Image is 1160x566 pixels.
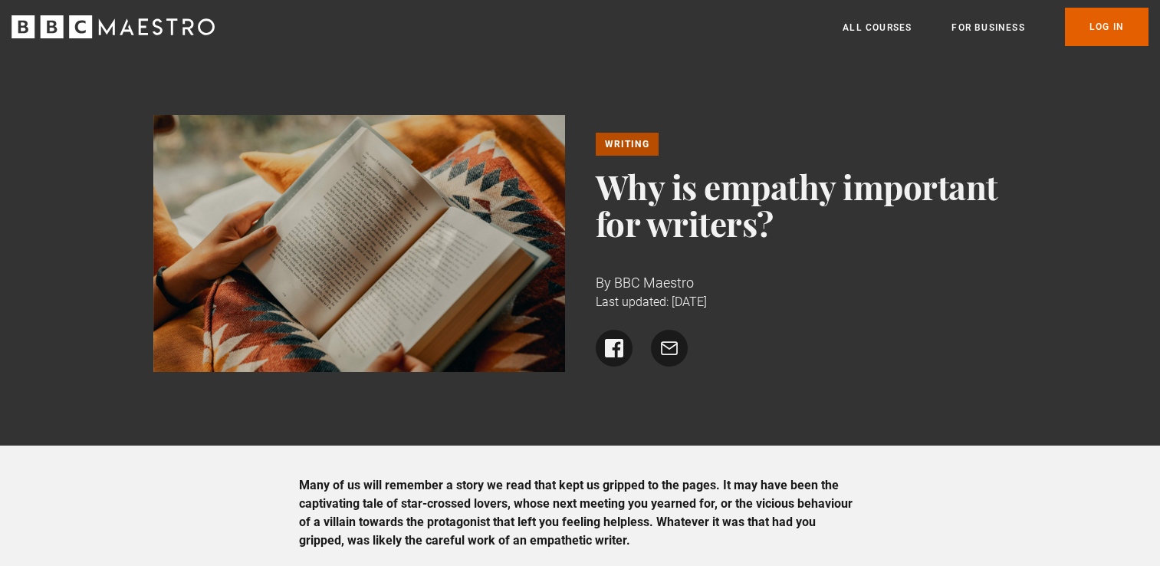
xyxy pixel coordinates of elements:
time: Last updated: [DATE] [596,295,707,309]
a: For business [951,20,1024,35]
img: reading a book [153,115,565,372]
svg: BBC Maestro [12,15,215,38]
a: All Courses [843,20,912,35]
a: Writing [596,133,659,156]
nav: Primary [843,8,1148,46]
span: BBC Maestro [614,275,694,291]
strong: Many of us will remember a story we read that kept us gripped to the pages. It may have been the ... [299,478,853,548]
h1: Why is empathy important for writers? [596,168,1007,242]
a: Log In [1065,8,1148,46]
span: By [596,275,611,291]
